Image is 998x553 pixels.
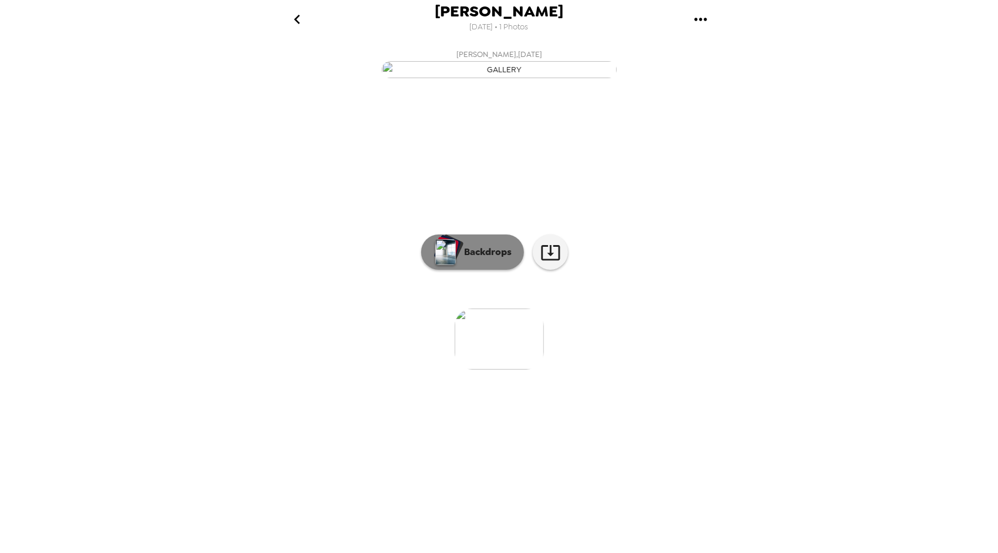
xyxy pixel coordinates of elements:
img: gallery [382,61,617,78]
span: [PERSON_NAME] [435,4,563,19]
p: Backdrops [458,245,512,259]
img: gallery [455,309,544,370]
span: [DATE] • 1 Photos [470,19,529,35]
span: [PERSON_NAME] , [DATE] [456,48,542,61]
button: [PERSON_NAME],[DATE] [264,44,734,82]
button: Backdrops [421,234,524,270]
